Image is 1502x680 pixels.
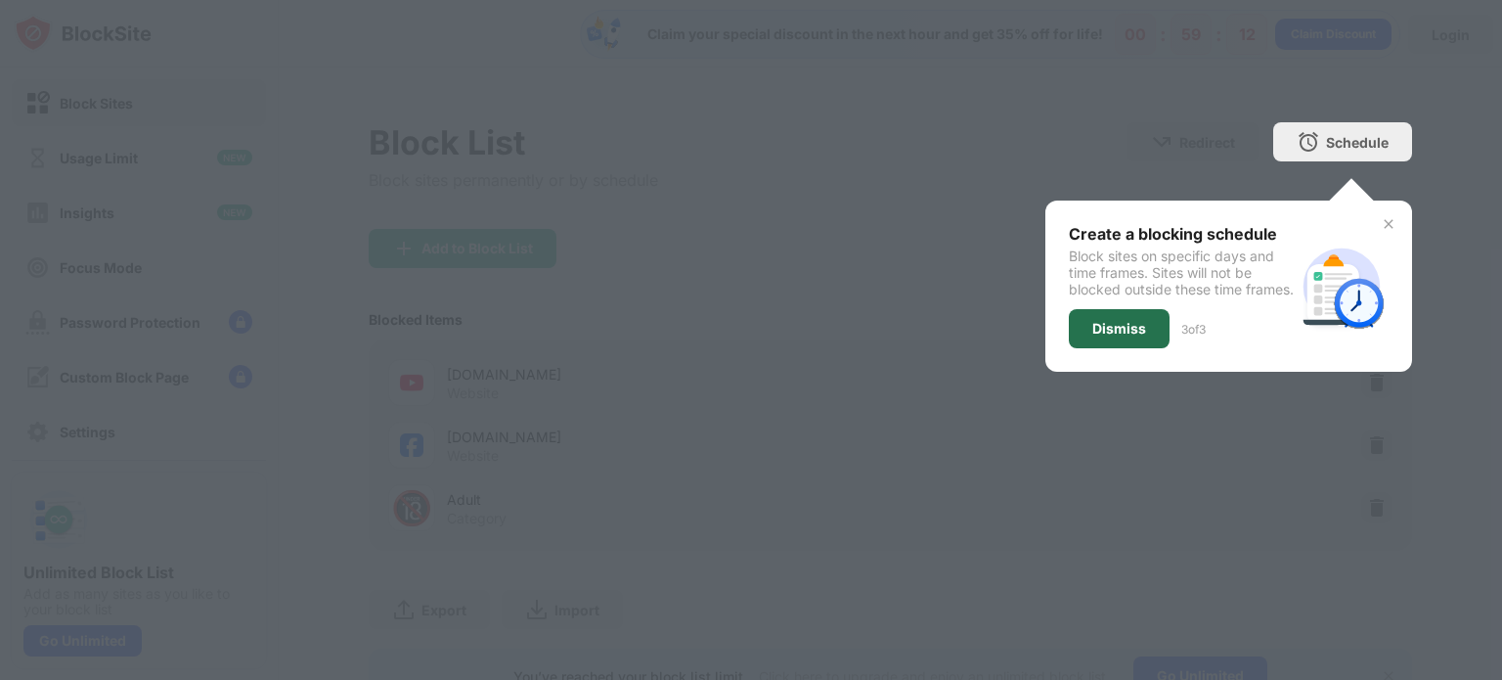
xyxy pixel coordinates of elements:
div: Block sites on specific days and time frames. Sites will not be blocked outside these time frames. [1069,248,1295,297]
div: 3 of 3 [1181,322,1206,337]
div: Dismiss [1092,321,1146,337]
img: x-button.svg [1381,216,1396,232]
img: schedule.svg [1295,240,1389,334]
div: Create a blocking schedule [1069,224,1295,244]
div: Schedule [1326,134,1389,151]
